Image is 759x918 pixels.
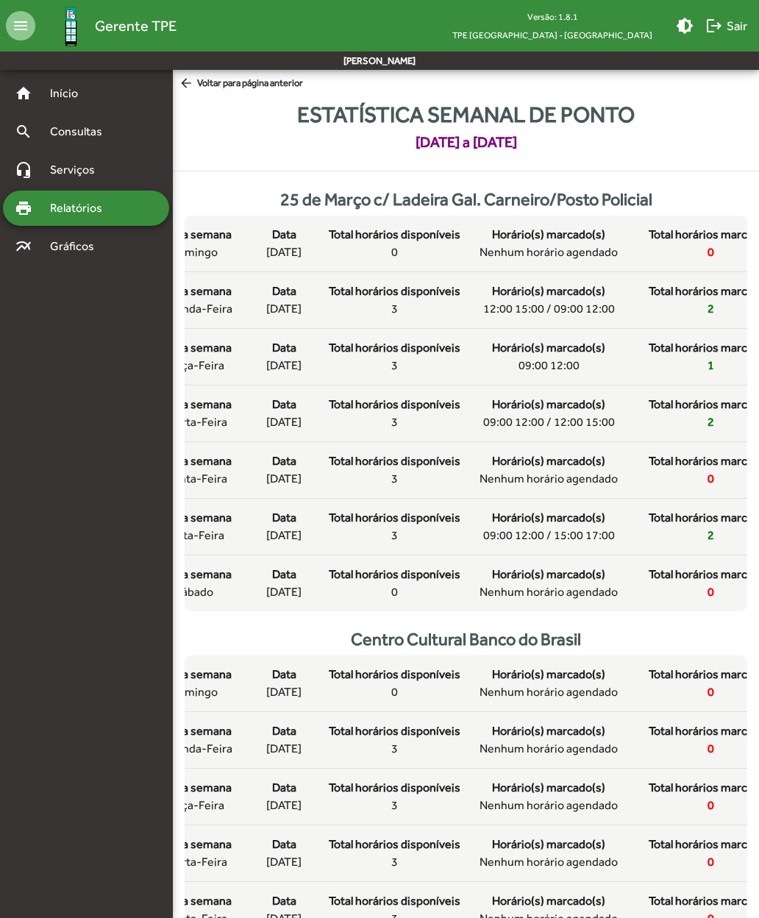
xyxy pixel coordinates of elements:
[157,282,232,300] span: Dia da semana
[41,123,121,140] span: Consultas
[329,566,460,583] span: Total horários disponíveis
[41,161,115,179] span: Serviços
[391,300,398,318] span: 3
[351,630,581,649] strong: Centro Cultural Banco do Brasil
[391,357,398,374] span: 3
[708,300,714,318] span: 2
[329,779,460,797] span: Total horários disponíveis
[179,76,197,92] mat-icon: arrow_back
[15,238,32,255] mat-icon: multiline_chart
[483,527,615,544] span: 09:00 12:00 / 15:00 17:00
[157,396,232,413] span: Dia da semana
[15,123,32,140] mat-icon: search
[297,98,635,131] span: Estatística semanal de ponto
[272,509,296,527] span: Data
[170,683,218,701] span: domingo
[708,527,714,544] span: 2
[156,300,232,318] span: segunda-feira
[480,797,618,814] span: Nenhum horário agendado
[47,2,95,50] img: Logo
[329,282,460,300] span: Total horários disponíveis
[6,11,35,40] mat-icon: menu
[160,853,227,871] span: quarta-feira
[160,413,227,431] span: quarta-feira
[708,683,714,701] span: 0
[272,396,296,413] span: Data
[170,243,218,261] span: domingo
[266,583,302,601] span: [DATE]
[41,238,114,255] span: Gráficos
[15,199,32,217] mat-icon: print
[391,470,398,488] span: 3
[492,452,605,470] span: Horário(s) marcado(s)
[708,357,714,374] span: 1
[705,13,747,39] span: Sair
[708,797,714,814] span: 0
[492,722,605,740] span: Horário(s) marcado(s)
[266,797,302,814] span: [DATE]
[329,722,460,740] span: Total horários disponíveis
[272,836,296,853] span: Data
[266,300,302,318] span: [DATE]
[266,683,302,701] span: [DATE]
[699,13,753,39] button: Sair
[272,339,296,357] span: Data
[492,566,605,583] span: Horário(s) marcado(s)
[266,470,302,488] span: [DATE]
[272,666,296,683] span: Data
[329,666,460,683] span: Total horários disponíveis
[708,853,714,871] span: 0
[41,199,121,217] span: Relatórios
[272,282,296,300] span: Data
[391,740,398,758] span: 3
[272,566,296,583] span: Data
[480,740,618,758] span: Nenhum horário agendado
[266,853,302,871] span: [DATE]
[480,683,618,701] span: Nenhum horário agendado
[266,740,302,758] span: [DATE]
[175,583,213,601] span: sábado
[272,722,296,740] span: Data
[179,76,303,92] span: Voltar para página anterior
[492,282,605,300] span: Horário(s) marcado(s)
[329,892,460,910] span: Total horários disponíveis
[161,470,227,488] span: quinta-feira
[480,470,618,488] span: Nenhum horário agendado
[266,527,302,544] span: [DATE]
[329,509,460,527] span: Total horários disponíveis
[492,666,605,683] span: Horário(s) marcado(s)
[329,226,460,243] span: Total horários disponíveis
[708,740,714,758] span: 0
[708,470,714,488] span: 0
[157,779,232,797] span: Dia da semana
[483,300,615,318] span: 12:00 15:00 / 09:00 12:00
[441,26,664,44] span: TPE [GEOGRAPHIC_DATA] - [GEOGRAPHIC_DATA]
[163,797,224,814] span: terça-feira
[391,413,398,431] span: 3
[280,190,652,209] strong: 25 de Março c/ Ladeira Gal. Carneiro/Posto Policial
[480,853,618,871] span: Nenhum horário agendado
[272,779,296,797] span: Data
[35,2,177,50] a: Gerente TPE
[15,161,32,179] mat-icon: headset_mic
[492,779,605,797] span: Horário(s) marcado(s)
[708,413,714,431] span: 2
[480,583,618,601] span: Nenhum horário agendado
[329,396,460,413] span: Total horários disponíveis
[157,452,232,470] span: Dia da semana
[391,527,398,544] span: 3
[157,666,232,683] span: Dia da semana
[163,357,224,374] span: terça-feira
[157,892,232,910] span: Dia da semana
[492,892,605,910] span: Horário(s) marcado(s)
[480,243,618,261] span: Nenhum horário agendado
[272,452,296,470] span: Data
[157,566,232,583] span: Dia da semana
[156,740,232,758] span: segunda-feira
[157,722,232,740] span: Dia da semana
[492,226,605,243] span: Horário(s) marcado(s)
[272,892,296,910] span: Data
[391,853,398,871] span: 3
[164,527,224,544] span: sexta-feira
[157,226,232,243] span: Dia da semana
